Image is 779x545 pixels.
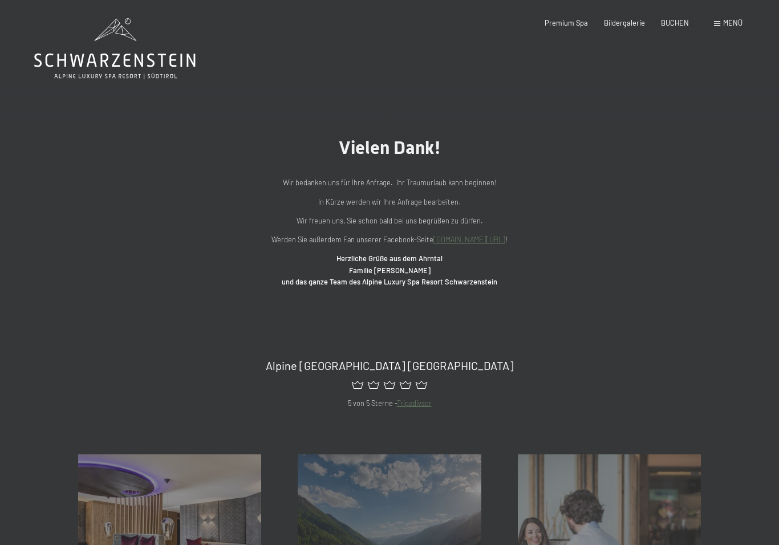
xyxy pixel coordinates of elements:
a: [DOMAIN_NAME][URL] [433,235,505,244]
span: Alpine [GEOGRAPHIC_DATA] [GEOGRAPHIC_DATA] [266,359,514,372]
a: Bildergalerie [604,18,645,27]
p: In Kürze werden wir Ihre Anfrage bearbeiten. [161,196,618,208]
a: Premium Spa [545,18,588,27]
span: Menü [723,18,743,27]
p: 5 von 5 Sterne - [78,397,701,409]
p: Wir bedanken uns für Ihre Anfrage. Ihr Traumurlaub kann beginnen! [161,177,618,188]
p: Werden Sie außerdem Fan unserer Facebook-Seite ! [161,234,618,245]
span: Vielen Dank! [339,137,441,158]
a: Tripadivsor [397,398,432,408]
strong: Herzliche Grüße aus dem Ahrntal Familie [PERSON_NAME] und das ganze Team des Alpine Luxury Spa Re... [282,254,497,286]
a: BUCHEN [661,18,689,27]
p: Wir freuen uns, Sie schon bald bei uns begrüßen zu dürfen. [161,215,618,226]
